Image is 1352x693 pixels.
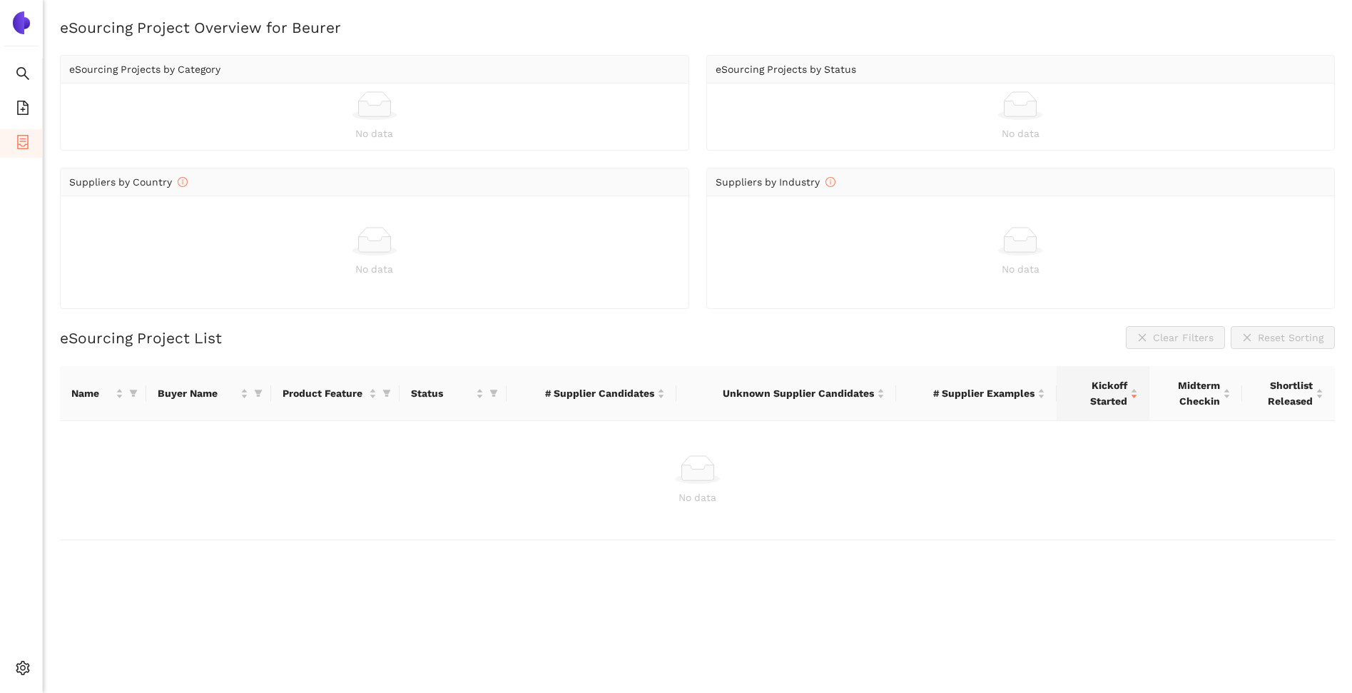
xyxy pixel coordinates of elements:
h2: eSourcing Project Overview for Beurer [60,17,1335,38]
th: this column's title is Shortlist Released,this column is sortable [1242,366,1335,421]
span: Buyer Name [158,385,238,401]
span: filter [382,389,391,398]
span: eSourcing Projects by Status [716,64,856,75]
span: Status [411,385,473,401]
th: this column's title is Unknown Supplier Candidates,this column is sortable [676,366,896,421]
span: filter [126,383,141,404]
span: filter [254,389,263,398]
th: this column's title is Product Feature,this column is sortable [271,366,400,421]
button: closeClear Filters [1126,326,1225,349]
span: filter [380,383,394,404]
span: setting [16,656,30,684]
span: filter [487,383,501,404]
h2: eSourcing Project List [60,328,222,348]
th: this column's title is Midterm Checkin,this column is sortable [1149,366,1242,421]
div: No data [716,126,1326,141]
button: closeReset Sorting [1231,326,1335,349]
div: No data [71,490,1323,505]
span: file-add [16,96,30,124]
span: info-circle [178,177,188,187]
span: Unknown Supplier Candidates [688,385,874,401]
span: Midterm Checkin [1161,378,1220,409]
span: Shortlist Released [1254,378,1313,409]
span: # Supplier Examples [908,385,1035,401]
span: info-circle [825,177,835,187]
th: this column's title is Buyer Name,this column is sortable [146,366,271,421]
span: Suppliers by Country [69,176,188,188]
span: filter [489,389,498,398]
th: this column's title is Status,this column is sortable [400,366,507,421]
div: No data [716,261,1326,277]
span: # Supplier Candidates [518,385,654,401]
span: filter [129,389,138,398]
div: No data [69,261,680,277]
span: Kickoff Started [1068,378,1127,409]
div: No data [69,126,680,141]
th: this column's title is # Supplier Examples,this column is sortable [896,366,1057,421]
span: Product Feature [283,385,366,401]
span: Suppliers by Industry [716,176,835,188]
th: this column's title is # Supplier Candidates,this column is sortable [507,366,676,421]
th: this column's title is Name,this column is sortable [60,366,146,421]
span: eSourcing Projects by Category [69,64,220,75]
span: search [16,61,30,90]
img: Logo [10,11,33,34]
span: container [16,130,30,158]
span: Name [71,385,113,401]
span: filter [251,383,265,404]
